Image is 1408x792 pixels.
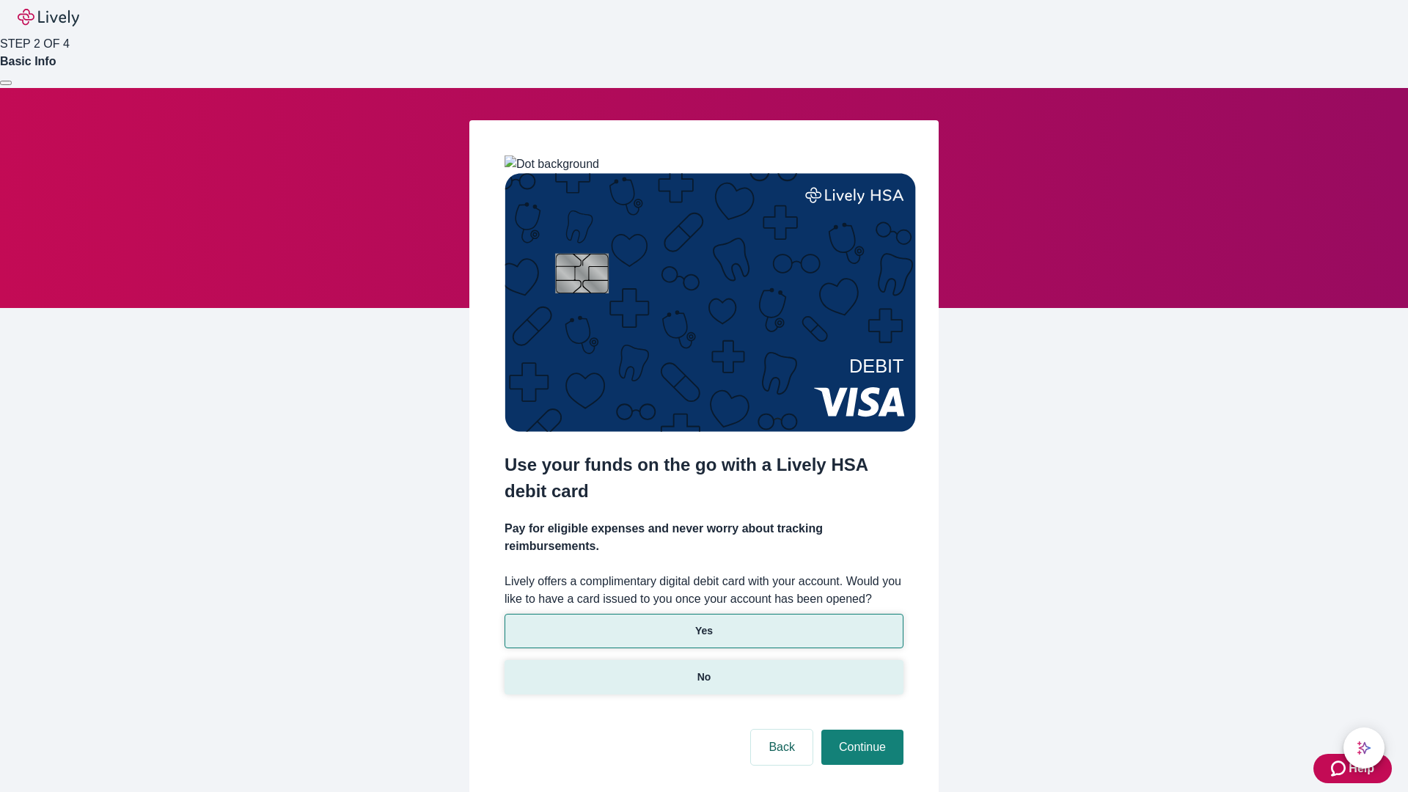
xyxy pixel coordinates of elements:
[505,155,599,173] img: Dot background
[505,173,916,432] img: Debit card
[505,660,903,694] button: No
[1349,760,1374,777] span: Help
[751,730,813,765] button: Back
[18,9,79,26] img: Lively
[1313,754,1392,783] button: Zendesk support iconHelp
[505,452,903,505] h2: Use your funds on the go with a Lively HSA debit card
[821,730,903,765] button: Continue
[695,623,713,639] p: Yes
[1331,760,1349,777] svg: Zendesk support icon
[1357,741,1371,755] svg: Lively AI Assistant
[505,520,903,555] h4: Pay for eligible expenses and never worry about tracking reimbursements.
[697,670,711,685] p: No
[505,614,903,648] button: Yes
[505,573,903,608] label: Lively offers a complimentary digital debit card with your account. Would you like to have a card...
[1343,727,1385,769] button: chat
